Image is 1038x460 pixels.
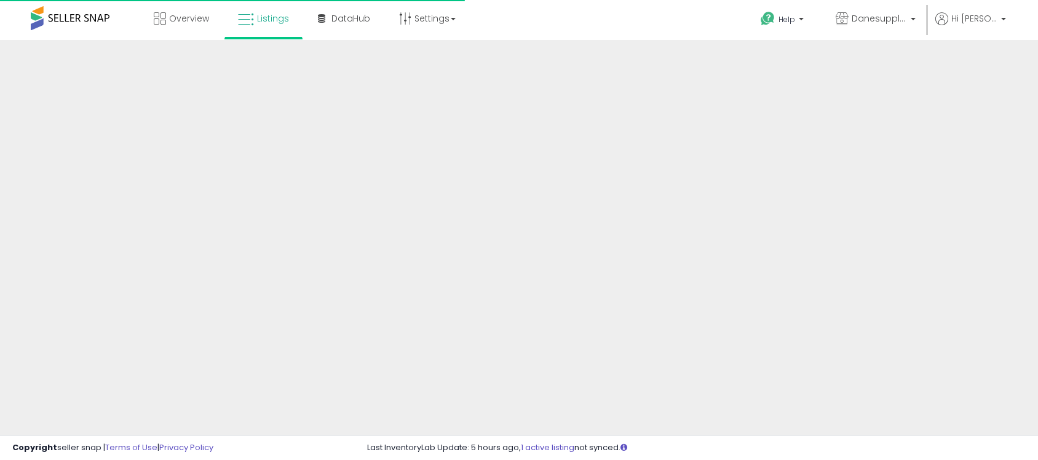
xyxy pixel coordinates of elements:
[778,14,795,25] span: Help
[751,2,816,40] a: Help
[12,442,57,453] strong: Copyright
[760,11,775,26] i: Get Help
[521,442,574,453] a: 1 active listing
[12,442,213,454] div: seller snap | |
[105,442,157,453] a: Terms of Use
[951,12,997,25] span: Hi [PERSON_NAME]
[367,442,1026,454] div: Last InventoryLab Update: 5 hours ago, not synced.
[935,12,1006,40] a: Hi [PERSON_NAME]
[159,442,213,453] a: Privacy Policy
[852,12,907,25] span: Danesupplyco
[620,443,627,451] i: Click here to read more about un-synced listings.
[257,12,289,25] span: Listings
[169,12,209,25] span: Overview
[331,12,370,25] span: DataHub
